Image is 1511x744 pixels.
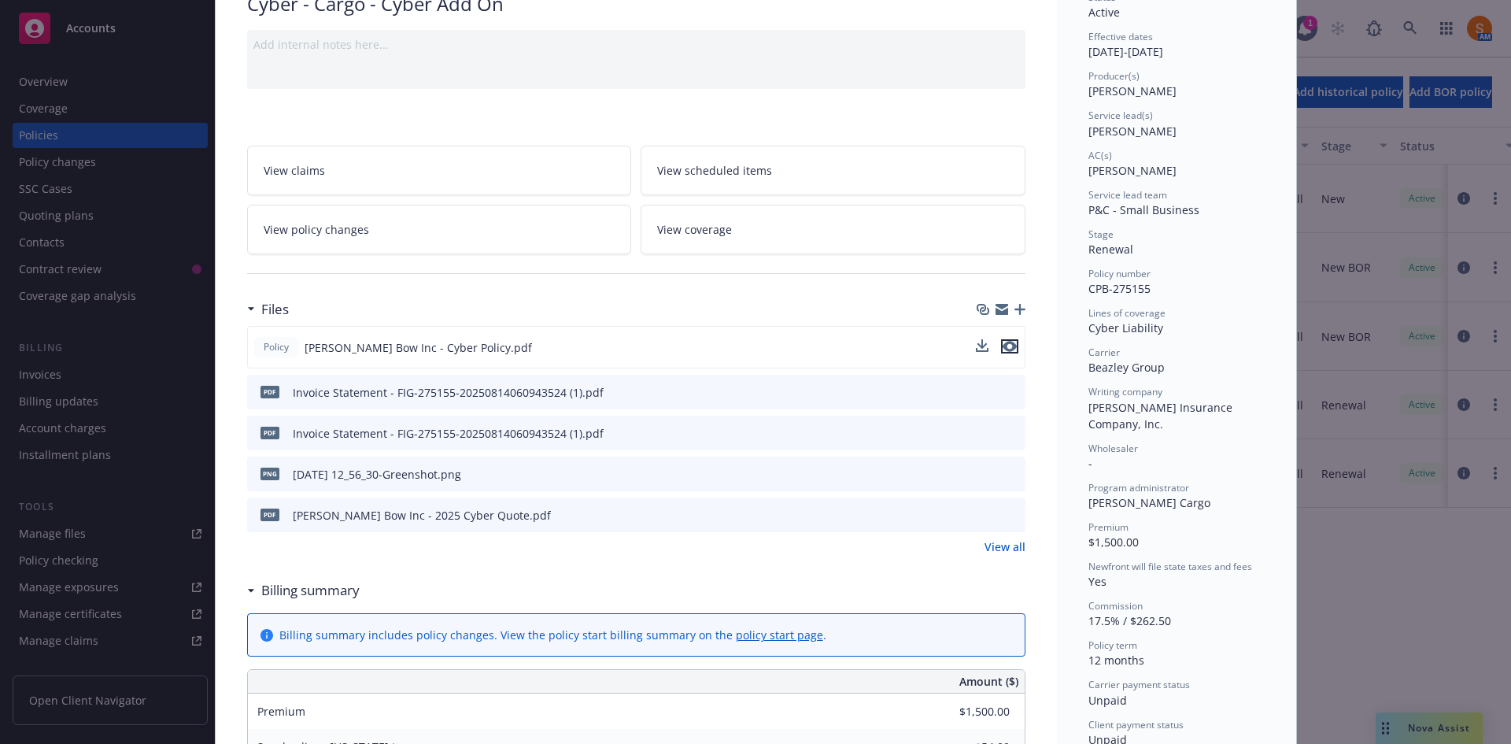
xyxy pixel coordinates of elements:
[293,507,551,524] div: [PERSON_NAME] Bow Inc - 2025 Cyber Quote.pdf
[1088,267,1151,280] span: Policy number
[247,146,632,195] a: View claims
[279,627,826,643] div: Billing summary includes policy changes. View the policy start billing summary on the .
[1088,495,1210,510] span: [PERSON_NAME] Cargo
[1088,109,1153,122] span: Service lead(s)
[1088,320,1265,336] div: Cyber Liability
[1088,481,1189,494] span: Program administrator
[1088,718,1184,731] span: Client payment status
[260,340,292,354] span: Policy
[1088,560,1252,573] span: Newfront will file state taxes and fees
[293,425,604,442] div: Invoice Statement - FIG-275155-20250814060943524 (1).pdf
[1088,306,1166,320] span: Lines of coverage
[260,386,279,398] span: pdf
[980,425,992,442] button: download file
[1088,228,1114,241] span: Stage
[260,427,279,439] span: pdf
[657,162,772,179] span: View scheduled items
[264,221,369,238] span: View policy changes
[293,466,461,483] div: [DATE] 12_56_30-Greenshot.png
[257,704,305,719] span: Premium
[253,36,1019,53] div: Add internal notes here...
[1088,613,1171,628] span: 17.5% / $262.50
[641,146,1025,195] a: View scheduled items
[293,384,604,401] div: Invoice Statement - FIG-275155-20250814060943524 (1).pdf
[980,507,992,524] button: download file
[641,205,1025,254] a: View coverage
[1088,535,1139,550] span: $1,500.00
[1001,339,1018,353] button: preview file
[917,700,1019,724] input: 0.00
[1088,83,1177,98] span: [PERSON_NAME]
[1005,384,1019,401] button: preview file
[1088,385,1162,398] span: Writing company
[1088,163,1177,178] span: [PERSON_NAME]
[1088,574,1106,589] span: Yes
[959,673,1018,690] span: Amount ($)
[1088,456,1092,471] span: -
[1088,442,1138,455] span: Wholesaler
[1005,425,1019,442] button: preview file
[261,580,360,601] h3: Billing summary
[980,466,992,483] button: download file
[1088,242,1133,257] span: Renewal
[247,299,289,320] div: Files
[1088,599,1143,613] span: Commission
[985,539,1025,555] a: View all
[1088,693,1127,708] span: Unpaid
[1088,124,1177,139] span: [PERSON_NAME]
[1088,360,1165,375] span: Beazley Group
[261,299,289,320] h3: Files
[1088,678,1190,691] span: Carrier payment status
[247,580,360,601] div: Billing summary
[1088,202,1199,217] span: P&C - Small Business
[247,205,632,254] a: View policy changes
[1088,281,1151,296] span: CPB-275155
[1088,69,1140,83] span: Producer(s)
[1088,639,1137,652] span: Policy term
[657,221,732,238] span: View coverage
[1088,149,1112,162] span: AC(s)
[976,339,988,356] button: download file
[736,627,823,642] a: policy start page
[1088,188,1167,202] span: Service lead team
[1088,400,1236,431] span: [PERSON_NAME] Insurance Company, Inc.
[1088,30,1153,43] span: Effective dates
[260,468,279,479] span: png
[1088,520,1129,534] span: Premium
[260,509,279,520] span: pdf
[1088,653,1144,668] span: 12 months
[1005,466,1019,483] button: preview file
[980,384,992,401] button: download file
[1088,346,1120,359] span: Carrier
[305,339,532,356] span: [PERSON_NAME] Bow Inc - Cyber Policy.pdf
[1088,5,1120,20] span: Active
[1005,507,1019,524] button: preview file
[264,162,325,179] span: View claims
[1001,339,1018,356] button: preview file
[1088,30,1265,60] div: [DATE] - [DATE]
[976,339,988,352] button: download file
